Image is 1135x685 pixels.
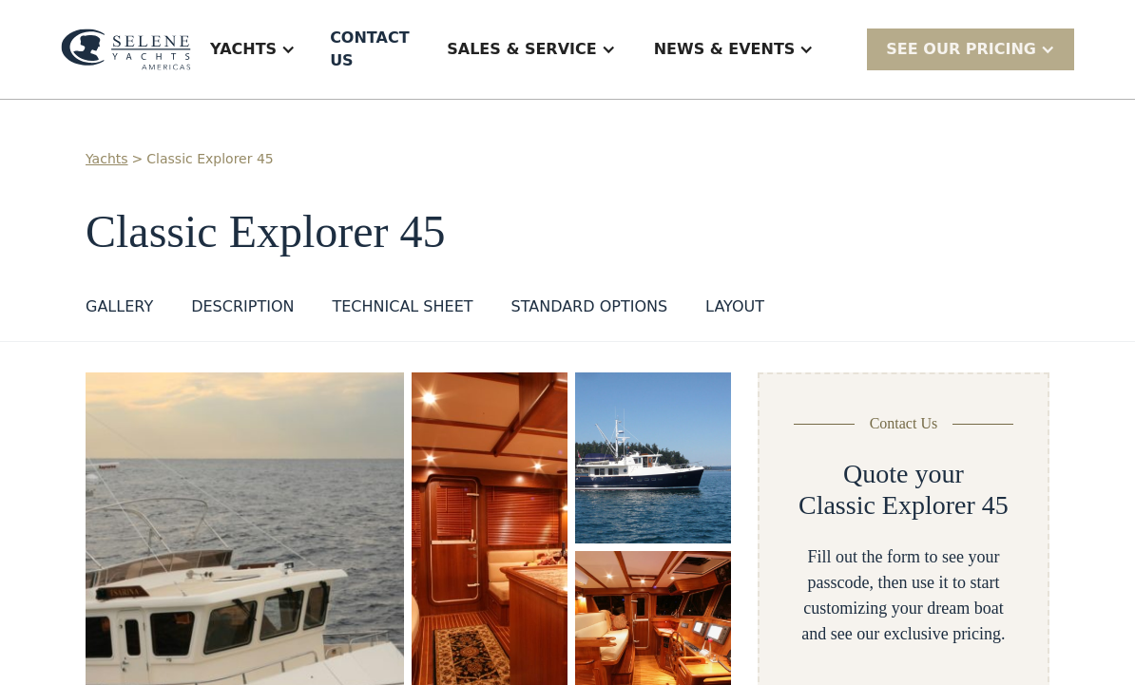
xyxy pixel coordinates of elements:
a: open lightbox [575,372,731,543]
div: GALLERY [86,295,153,318]
div: SEE Our Pricing [886,38,1036,61]
div: Technical sheet [332,295,472,318]
div: Contact US [330,27,413,72]
div: Contact Us [870,412,938,435]
div: SEE Our Pricing [867,29,1074,69]
div: News & EVENTS [654,38,796,61]
h1: Classic Explorer 45 [86,207,1049,257]
a: GALLERY [86,295,153,326]
div: DESCRIPTION [191,295,294,318]
img: 45 foot motor yacht [575,372,731,543]
div: News & EVENTS [635,11,834,87]
div: layout [705,295,764,318]
div: Fill out the form to see your passcode, then use it to start customizing your dream boat and see ... [790,544,1017,647]
img: logo [61,29,191,71]
h2: Quote your [843,458,964,490]
div: standard options [511,295,668,318]
a: DESCRIPTION [191,295,294,326]
div: Yachts [191,11,315,87]
h2: Classic Explorer 45 [798,489,1009,522]
a: Technical sheet [332,295,472,326]
div: Sales & Service [447,38,596,61]
div: Yachts [210,38,277,61]
a: Yachts [86,149,128,169]
div: Sales & Service [428,11,634,87]
a: Classic Explorer 45 [146,149,273,169]
a: layout [705,295,764,326]
a: standard options [511,295,668,326]
div: > [132,149,144,169]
